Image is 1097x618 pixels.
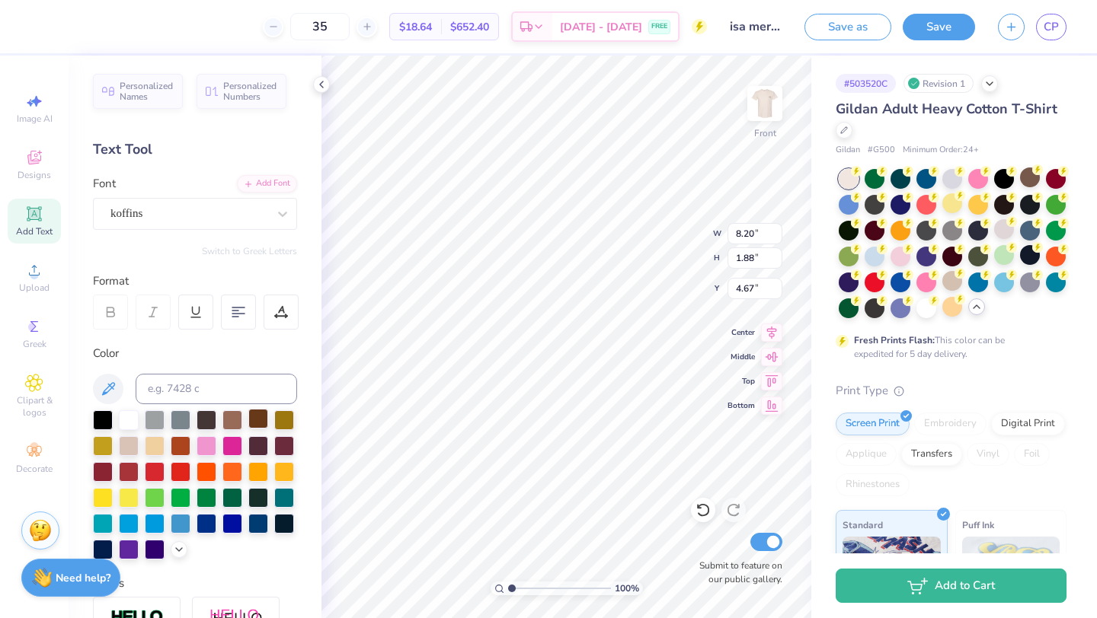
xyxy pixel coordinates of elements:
[1036,14,1067,40] a: CP
[23,338,46,350] span: Greek
[962,517,994,533] span: Puff Ink
[237,175,297,193] div: Add Font
[120,81,174,102] span: Personalized Names
[854,334,935,346] strong: Fresh Prints Flash:
[93,272,299,290] div: Format
[56,571,110,585] strong: Need help?
[93,139,297,160] div: Text Tool
[836,473,910,496] div: Rhinestones
[17,113,53,125] span: Image AI
[804,14,891,40] button: Save as
[19,282,50,294] span: Upload
[836,74,896,93] div: # 503520C
[8,394,61,419] span: Clipart & logos
[843,517,883,533] span: Standard
[450,19,489,35] span: $652.40
[93,345,297,362] div: Color
[728,327,755,338] span: Center
[16,225,53,237] span: Add Text
[93,575,297,592] div: Styles
[836,382,1067,400] div: Print Type
[16,463,53,475] span: Decorate
[1014,443,1050,466] div: Foil
[754,126,776,140] div: Front
[728,352,755,362] span: Middle
[615,581,639,595] span: 100 %
[651,21,667,32] span: FREE
[136,374,297,404] input: e.g. 7428 c
[901,443,962,466] div: Transfers
[962,537,1060,613] img: Puff Ink
[836,569,1067,603] button: Add to Cart
[854,333,1041,361] div: This color can be expedited for 5 day delivery.
[903,14,975,40] button: Save
[914,413,987,435] div: Embroidery
[718,11,793,42] input: Untitled Design
[223,81,277,102] span: Personalized Numbers
[750,88,780,119] img: Front
[691,559,782,586] label: Submit to feature on our public gallery.
[868,144,895,157] span: # G500
[290,13,350,40] input: – –
[399,19,432,35] span: $18.64
[18,169,51,181] span: Designs
[728,400,755,411] span: Bottom
[1044,18,1059,36] span: CP
[560,19,642,35] span: [DATE] - [DATE]
[836,144,860,157] span: Gildan
[903,144,979,157] span: Minimum Order: 24 +
[836,413,910,435] div: Screen Print
[904,74,974,93] div: Revision 1
[93,175,116,193] label: Font
[843,537,941,613] img: Standard
[728,376,755,387] span: Top
[202,245,297,257] button: Switch to Greek Letters
[991,413,1065,435] div: Digital Print
[836,443,897,466] div: Applique
[836,100,1057,118] span: Gildan Adult Heavy Cotton T-Shirt
[967,443,1009,466] div: Vinyl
